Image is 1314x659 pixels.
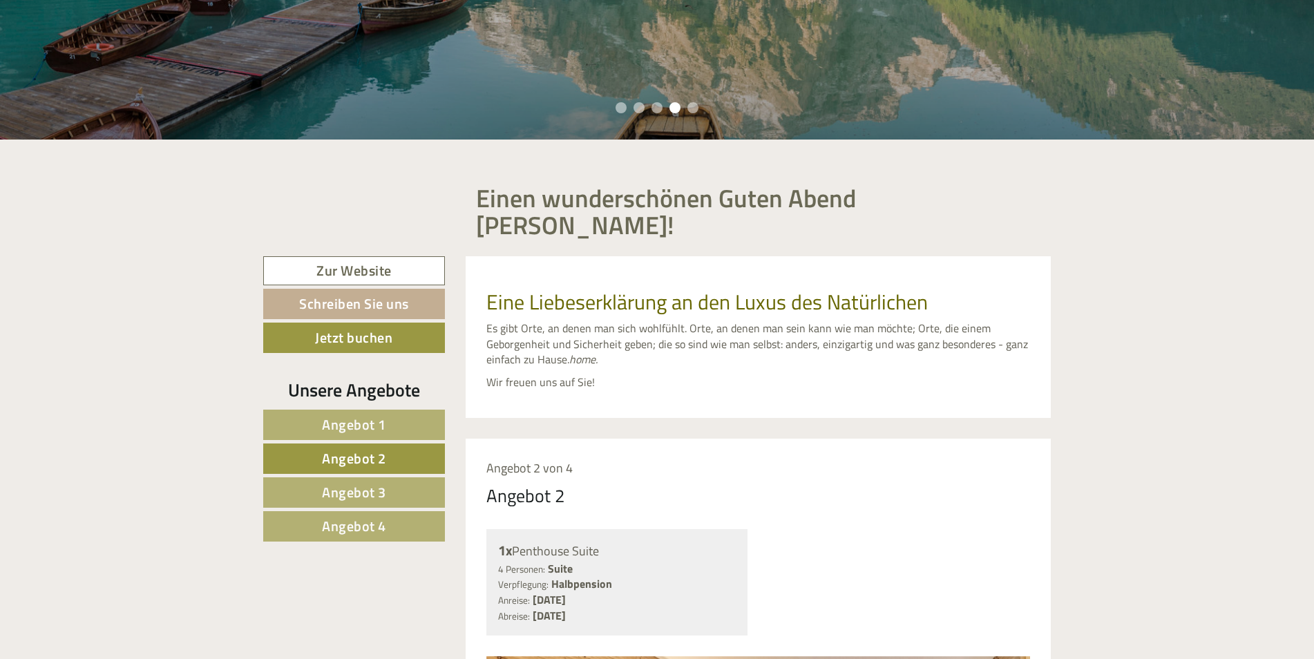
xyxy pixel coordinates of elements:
[322,448,386,469] span: Angebot 2
[486,286,928,318] span: Eine Liebeserklärung an den Luxus des Natürlichen
[498,539,512,561] b: 1x
[476,184,1041,239] h1: Einen wunderschönen Guten Abend [PERSON_NAME]!
[322,414,386,435] span: Angebot 1
[548,560,573,577] b: Suite
[263,323,445,353] a: Jetzt buchen
[486,374,1031,390] p: Wir freuen uns auf Sie!
[21,40,213,51] div: [GEOGRAPHIC_DATA]
[569,351,598,367] em: home.
[486,459,573,477] span: Angebot 2 von 4
[498,609,530,623] small: Abreise:
[486,483,565,508] div: Angebot 2
[322,481,386,503] span: Angebot 3
[486,321,1031,368] p: Es gibt Orte, an denen man sich wohlfühlt. Orte, an denen man sein kann wie man möchte; Orte, die...
[263,289,445,319] a: Schreiben Sie uns
[455,358,544,388] button: Senden
[498,541,736,561] div: Penthouse Suite
[10,37,220,79] div: Guten Tag, wie können wir Ihnen helfen?
[498,577,549,591] small: Verpflegung:
[498,593,530,607] small: Anreise:
[244,10,301,34] div: Freitag
[533,607,566,624] b: [DATE]
[551,575,612,592] b: Halbpension
[322,515,386,537] span: Angebot 4
[263,377,445,403] div: Unsere Angebote
[263,256,445,286] a: Zur Website
[498,562,545,576] small: 4 Personen:
[533,591,566,608] b: [DATE]
[21,67,213,77] small: 19:22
